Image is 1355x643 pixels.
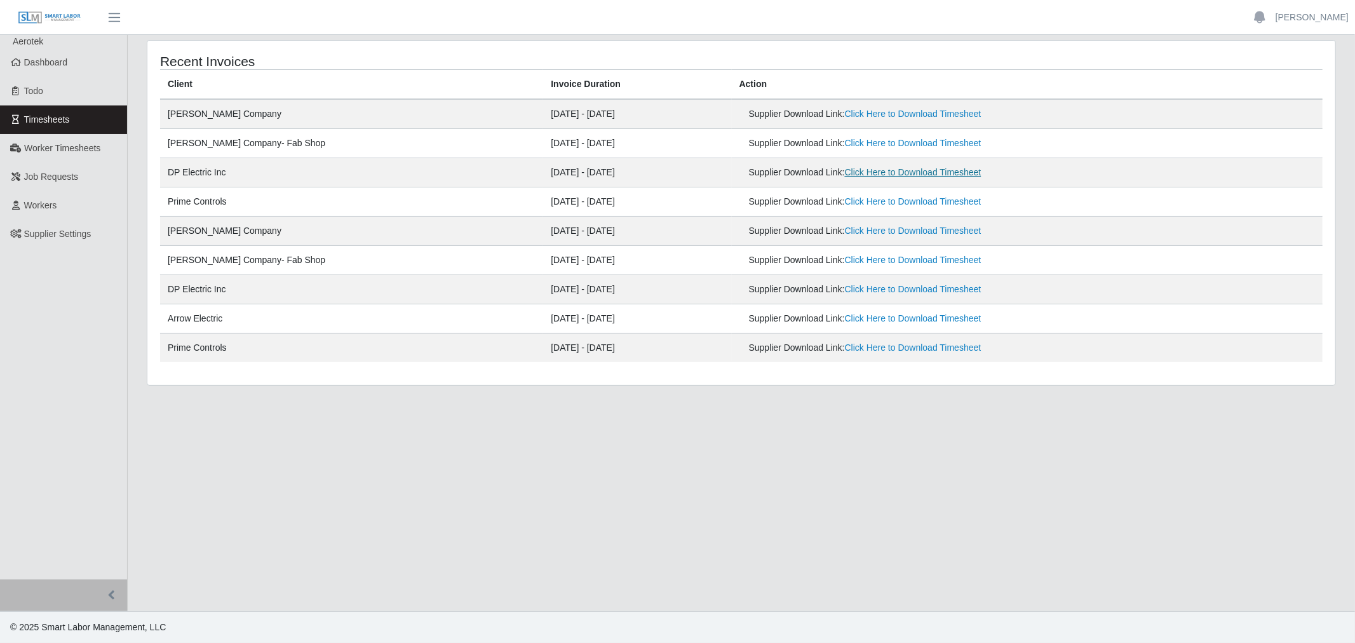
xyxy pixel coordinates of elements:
div: Supplier Download Link: [749,195,1114,208]
td: [DATE] - [DATE] [543,275,731,304]
div: Supplier Download Link: [749,312,1114,325]
img: SLM Logo [18,11,81,25]
a: Click Here to Download Timesheet [845,255,981,265]
a: Click Here to Download Timesheet [845,138,981,148]
td: [DATE] - [DATE] [543,304,731,334]
td: Prime Controls [160,187,543,217]
td: [DATE] - [DATE] [543,129,731,158]
a: Click Here to Download Timesheet [845,109,981,119]
td: [PERSON_NAME] Company [160,217,543,246]
td: [PERSON_NAME] Company- Fab Shop [160,129,543,158]
span: Dashboard [24,57,68,67]
td: [PERSON_NAME] Company- Fab Shop [160,246,543,275]
td: DP Electric Inc [160,158,543,187]
a: [PERSON_NAME] [1276,11,1349,24]
span: © 2025 Smart Labor Management, LLC [10,622,166,632]
span: Timesheets [24,114,70,125]
a: Click Here to Download Timesheet [845,284,981,294]
td: [DATE] - [DATE] [543,246,731,275]
span: Todo [24,86,43,96]
th: Action [732,70,1323,100]
th: Invoice Duration [543,70,731,100]
td: [PERSON_NAME] Company [160,99,543,129]
div: Supplier Download Link: [749,137,1114,150]
a: Click Here to Download Timesheet [845,313,981,323]
td: [DATE] - [DATE] [543,217,731,246]
td: [DATE] - [DATE] [543,99,731,129]
div: Supplier Download Link: [749,224,1114,238]
h4: Recent Invoices [160,53,633,69]
a: Click Here to Download Timesheet [845,342,981,353]
td: [DATE] - [DATE] [543,187,731,217]
span: Job Requests [24,172,79,182]
td: [DATE] - [DATE] [543,158,731,187]
div: Supplier Download Link: [749,341,1114,355]
div: Supplier Download Link: [749,283,1114,296]
span: Worker Timesheets [24,143,100,153]
span: Aerotek [13,36,43,46]
a: Click Here to Download Timesheet [845,167,981,177]
span: Workers [24,200,57,210]
th: Client [160,70,543,100]
span: Supplier Settings [24,229,91,239]
td: Arrow Electric [160,304,543,334]
td: DP Electric Inc [160,275,543,304]
a: Click Here to Download Timesheet [845,226,981,236]
div: Supplier Download Link: [749,107,1114,121]
td: [DATE] - [DATE] [543,334,731,363]
td: Prime Controls [160,334,543,363]
div: Supplier Download Link: [749,166,1114,179]
div: Supplier Download Link: [749,254,1114,267]
a: Click Here to Download Timesheet [845,196,981,206]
